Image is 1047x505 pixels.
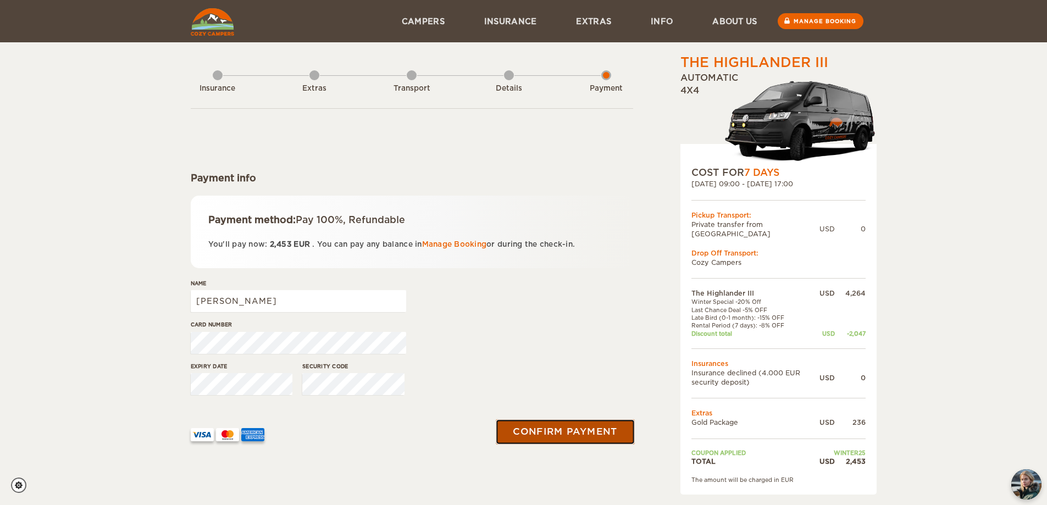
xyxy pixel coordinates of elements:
[691,210,866,220] div: Pickup Transport:
[691,306,819,314] td: Last Chance Deal -5% OFF
[11,478,34,493] a: Cookie settings
[191,428,214,441] img: VISA
[680,72,877,166] div: Automatic 4x4
[1011,469,1042,500] button: chat-button
[835,330,866,337] div: -2,047
[422,240,487,248] a: Manage Booking
[691,449,819,457] td: Coupon applied
[819,330,835,337] div: USD
[284,84,345,94] div: Extras
[819,288,835,298] div: USD
[691,368,819,387] td: Insurance declined (4.000 EUR security deposit)
[270,240,291,248] span: 2,453
[778,13,863,29] a: Manage booking
[691,408,866,418] td: Extras
[835,373,866,382] div: 0
[208,238,616,251] p: You'll pay now: . You can pay any balance in or during the check-in.
[819,418,835,427] div: USD
[680,53,828,72] div: The Highlander III
[691,166,866,179] div: COST FOR
[576,84,636,94] div: Payment
[691,314,819,321] td: Late Bird (0-1 month): -15% OFF
[819,373,835,382] div: USD
[191,279,406,287] label: Name
[691,248,866,258] div: Drop Off Transport:
[691,298,819,306] td: Winter Special -20% Off
[724,75,877,166] img: stor-langur-4.png
[819,449,866,457] td: WINTER25
[835,457,866,466] div: 2,453
[691,418,819,427] td: Gold Package
[293,240,310,248] span: EUR
[691,179,866,188] div: [DATE] 09:00 - [DATE] 17:00
[691,258,866,267] td: Cozy Campers
[208,213,616,226] div: Payment method:
[496,419,635,444] button: Confirm payment
[191,320,406,329] label: Card number
[691,359,866,368] td: Insurances
[241,428,264,441] img: AMEX
[691,457,819,466] td: TOTAL
[744,167,779,178] span: 7 Days
[691,220,819,238] td: Private transfer from [GEOGRAPHIC_DATA]
[835,224,866,234] div: 0
[191,362,293,370] label: Expiry date
[479,84,539,94] div: Details
[381,84,442,94] div: Transport
[187,84,248,94] div: Insurance
[1011,469,1042,500] img: Freyja at Cozy Campers
[691,321,819,329] td: Rental Period (7 days): -8% OFF
[216,428,239,441] img: mastercard
[691,288,819,298] td: The Highlander III
[835,418,866,427] div: 236
[835,288,866,298] div: 4,264
[819,457,835,466] div: USD
[691,330,819,337] td: Discount total
[819,224,835,234] div: USD
[691,476,866,484] div: The amount will be charged in EUR
[191,171,633,185] div: Payment info
[296,214,405,225] span: Pay 100%, Refundable
[302,362,405,370] label: Security code
[191,8,234,36] img: Cozy Campers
